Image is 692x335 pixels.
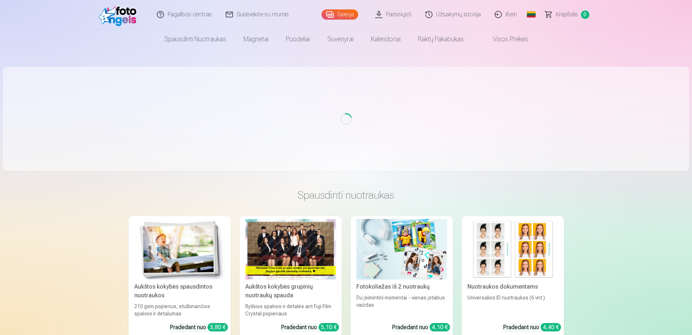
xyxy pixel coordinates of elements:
[353,282,450,291] div: Fotokoliažas iš 2 nuotraukų
[242,303,339,317] div: Ryškios spalvos ir detalės ant Fuji Film Crystal popieriaus
[353,294,450,317] div: Du įsimintini momentai - vienas įstabus vaizdas
[392,323,450,332] div: Pradedant nuo
[464,282,561,291] div: Nuotraukos dokumentams
[131,303,228,317] div: 210 gsm popierius, stulbinančios spalvos ir detalumas
[581,11,589,19] span: 0
[464,294,561,317] div: Universalios ID nuotraukos (6 vnt.)
[362,29,409,49] a: Kalendoriai
[131,282,228,300] div: Aukštos kokybės spausdintos nuotraukos
[322,9,358,20] a: Galerija
[277,29,319,49] a: Puodeliai
[134,189,558,202] h3: Spausdinti nuotraukas
[170,323,228,332] div: Pradedant nuo
[235,29,277,49] a: Magnetai
[430,323,450,331] div: 4,10 €
[472,29,537,49] a: Visos prekės
[156,29,235,49] a: Spausdinti nuotraukas
[319,29,362,49] a: Suvenyrai
[242,282,339,300] div: Aukštos kokybės grupinių nuotraukų spauda
[134,219,225,280] img: Aukštos kokybės spausdintos nuotraukos
[556,10,578,19] span: Krepšelis
[467,219,558,280] img: Nuotraukos dokumentams
[208,323,228,331] div: 3,80 €
[409,29,472,49] a: Raktų pakabukas
[541,323,561,331] div: 4,40 €
[503,323,561,332] div: Pradedant nuo
[356,219,447,280] img: Fotokoliažas iš 2 nuotraukų
[319,323,339,331] div: 5,10 €
[99,3,140,26] img: /fa2
[281,323,339,332] div: Pradedant nuo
